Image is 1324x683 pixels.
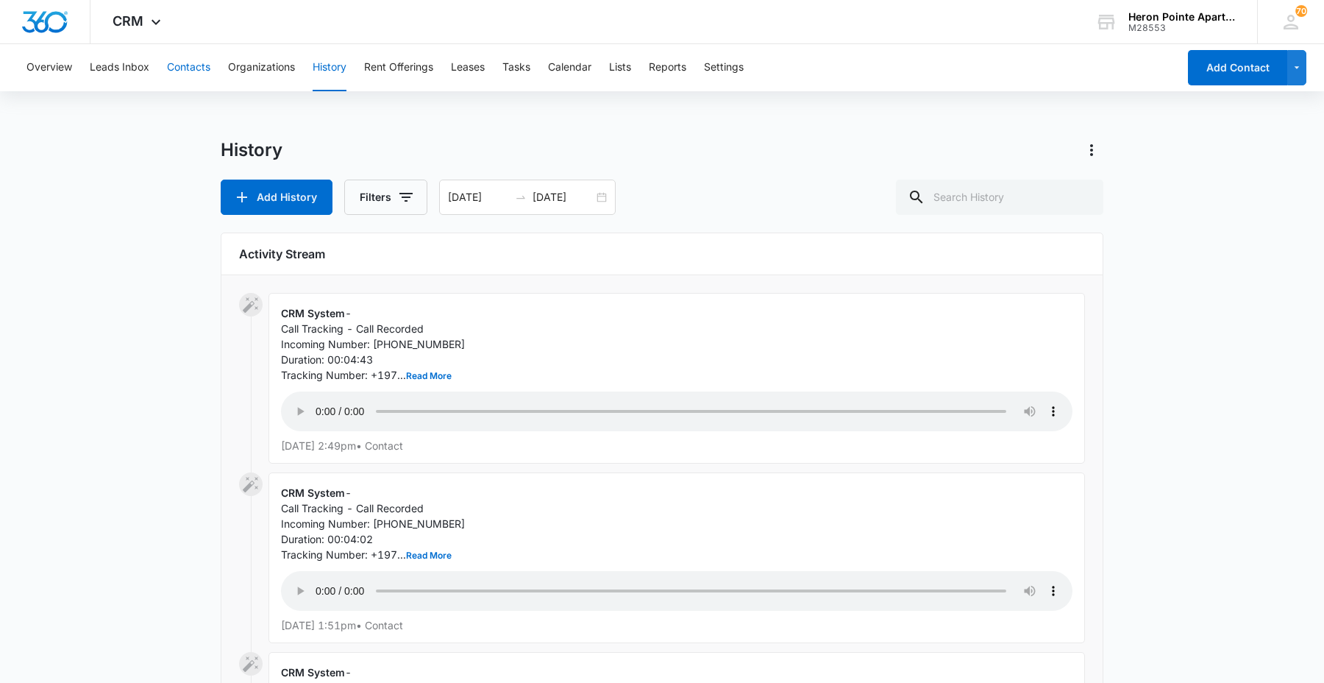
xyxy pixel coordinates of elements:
span: CRM [113,13,143,29]
button: History [313,44,346,91]
button: Settings [704,44,744,91]
span: CRM System [281,486,345,499]
button: Add Contact [1188,50,1287,85]
button: Leases [451,44,485,91]
button: Add History [221,180,332,215]
button: Contacts [167,44,210,91]
audio: Your browser does not support the audio tag. [281,571,1072,611]
button: Tasks [502,44,530,91]
div: account id [1128,23,1236,33]
p: [DATE] 1:51pm • Contact [281,620,1072,631]
span: to [515,191,527,203]
button: Filters [344,180,427,215]
button: Rent Offerings [364,44,433,91]
button: Leads Inbox [90,44,149,91]
button: Overview [26,44,72,91]
input: Search History [896,180,1103,215]
audio: Your browser does not support the audio tag. [281,392,1072,431]
button: Reports [649,44,686,91]
div: account name [1128,11,1236,23]
input: End date [533,189,594,205]
div: notifications count [1295,5,1307,17]
h6: Activity Stream [239,245,1085,263]
span: Call Tracking - Call Recorded Incoming Number: [PHONE_NUMBER] Duration: 00:04:02 Tracking Number:... [281,502,465,561]
button: Actions [1080,138,1103,162]
button: Lists [609,44,631,91]
div: - [268,293,1085,464]
button: Read More [406,551,452,560]
span: CRM System [281,666,345,679]
input: Start date [448,189,509,205]
span: CRM System [281,307,345,319]
p: [DATE] 2:49pm • Contact [281,441,1072,451]
button: Organizations [228,44,295,91]
button: Read More [406,372,452,381]
button: Calendar [548,44,591,91]
span: Call Tracking - Call Recorded Incoming Number: [PHONE_NUMBER] Duration: 00:04:43 Tracking Number:... [281,322,465,381]
span: swap-right [515,191,527,203]
div: - [268,473,1085,643]
span: 70 [1295,5,1307,17]
h1: History [221,139,282,161]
